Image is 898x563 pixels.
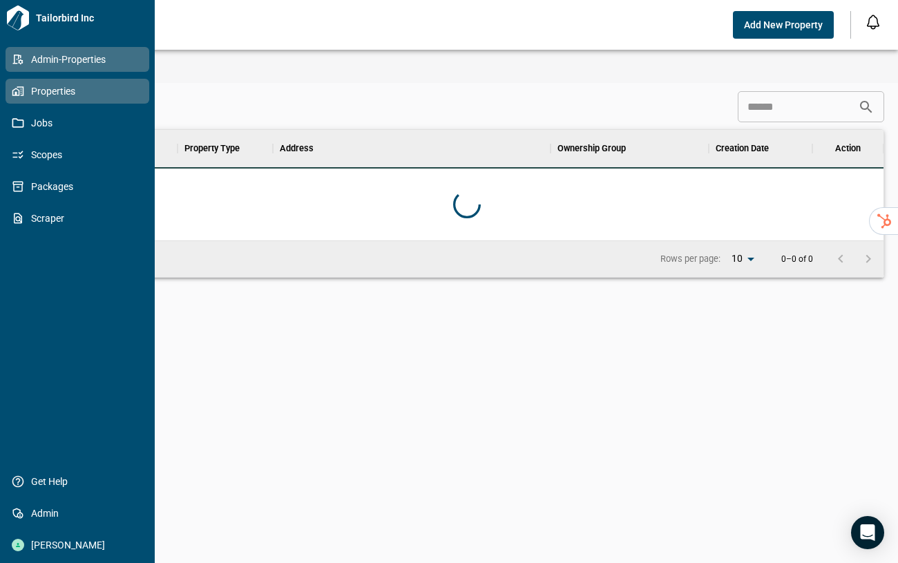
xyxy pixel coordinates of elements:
[812,129,883,168] div: Action
[716,129,769,168] div: Creation Date
[6,206,149,231] a: Scraper
[6,79,149,104] a: Properties
[835,129,861,168] div: Action
[551,129,709,168] div: Ownership Group
[557,129,626,168] div: Ownership Group
[6,174,149,199] a: Packages
[24,211,136,225] span: Scraper
[36,50,898,83] div: base tabs
[24,53,136,66] span: Admin-Properties
[24,475,136,488] span: Get Help
[24,538,136,552] span: [PERSON_NAME]
[273,129,551,168] div: Address
[24,84,136,98] span: Properties
[781,255,813,264] p: 0–0 of 0
[184,129,240,168] div: Property Type
[24,116,136,130] span: Jobs
[178,129,273,168] div: Property Type
[50,129,178,168] div: Property Name
[660,253,720,265] p: Rows per page:
[6,47,149,72] a: Admin-Properties
[6,111,149,135] a: Jobs
[24,506,136,520] span: Admin
[862,11,884,33] button: Open notification feed
[6,142,149,167] a: Scopes
[24,180,136,193] span: Packages
[709,129,812,168] div: Creation Date
[6,501,149,526] a: Admin
[744,18,823,32] span: Add New Property
[280,129,314,168] div: Address
[733,11,834,39] button: Add New Property
[30,11,149,25] span: Tailorbird Inc
[24,148,136,162] span: Scopes
[851,516,884,549] div: Open Intercom Messenger
[726,249,759,269] div: 10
